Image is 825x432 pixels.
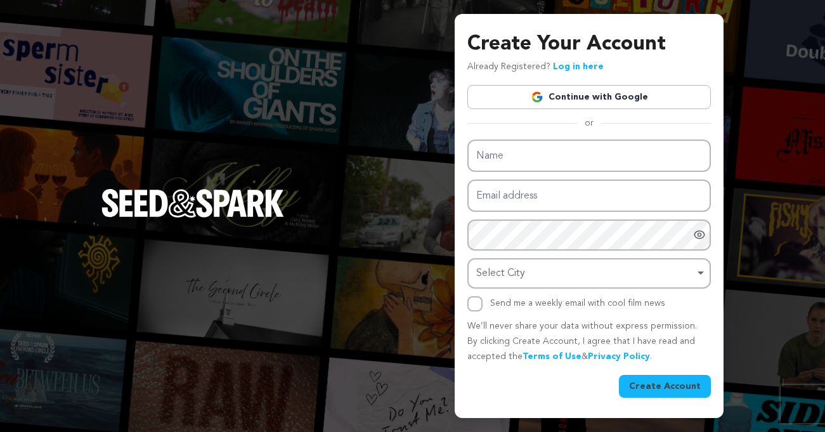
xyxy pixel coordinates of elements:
[577,117,601,129] span: or
[467,29,711,60] h3: Create Your Account
[467,319,711,364] p: We’ll never share your data without express permission. By clicking Create Account, I agree that ...
[467,85,711,109] a: Continue with Google
[693,228,706,241] a: Show password as plain text. Warning: this will display your password on the screen.
[523,352,581,361] a: Terms of Use
[467,140,711,172] input: Name
[588,352,650,361] a: Privacy Policy
[101,189,284,242] a: Seed&Spark Homepage
[476,265,694,283] div: Select City
[467,180,711,212] input: Email address
[531,91,543,103] img: Google logo
[553,62,604,71] a: Log in here
[101,189,284,217] img: Seed&Spark Logo
[467,60,604,75] p: Already Registered?
[490,299,665,308] label: Send me a weekly email with cool film news
[619,375,711,398] button: Create Account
